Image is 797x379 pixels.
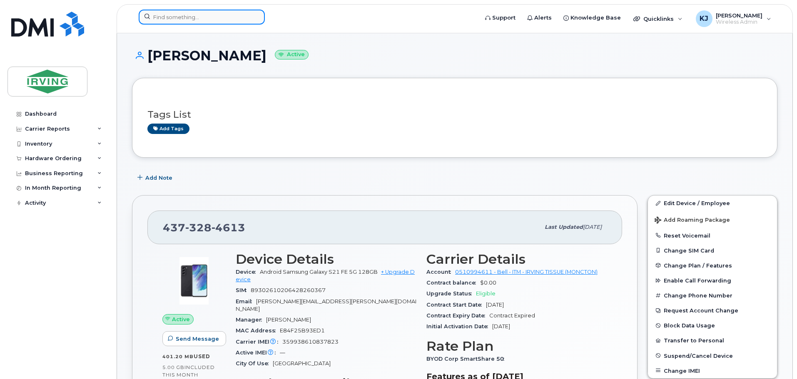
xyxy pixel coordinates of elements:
[147,109,762,120] h3: Tags List
[194,353,210,359] span: used
[236,298,256,305] span: Email
[145,174,172,182] span: Add Note
[648,196,777,211] a: Edit Device / Employee
[648,243,777,258] button: Change SIM Card
[236,287,251,293] span: SIM
[426,290,476,297] span: Upgrade Status
[162,364,184,370] span: 5.00 GB
[648,363,777,378] button: Change IMEI
[426,312,489,319] span: Contract Expiry Date
[492,323,510,329] span: [DATE]
[236,349,280,356] span: Active IMEI
[426,323,492,329] span: Initial Activation Date
[664,262,732,268] span: Change Plan / Features
[185,221,212,234] span: 328
[455,269,598,275] a: 0510994611 - Bell - ITM - IRVING TISSUE (MONCTON)
[132,170,179,185] button: Add Note
[648,333,777,348] button: Transfer to Personal
[280,327,325,334] span: E84F25B93ED1
[648,303,777,318] button: Request Account Change
[176,335,219,343] span: Send Message
[266,317,311,323] span: [PERSON_NAME]
[426,302,486,308] span: Contract Start Date
[583,224,602,230] span: [DATE]
[426,339,607,354] h3: Rate Plan
[236,269,260,275] span: Device
[648,258,777,273] button: Change Plan / Features
[162,364,215,378] span: included this month
[480,280,496,286] span: $0.00
[545,224,583,230] span: Last updated
[172,315,190,323] span: Active
[664,277,731,284] span: Enable Call Forwarding
[489,312,535,319] span: Contract Expired
[163,221,245,234] span: 437
[169,256,219,306] img: image20231002-3703462-abbrul.jpeg
[282,339,339,345] span: 359938610837823
[251,287,326,293] span: 89302610206428260367
[162,331,226,346] button: Send Message
[655,217,730,225] span: Add Roaming Package
[648,348,777,363] button: Suspend/Cancel Device
[236,252,416,267] h3: Device Details
[236,360,273,367] span: City Of Use
[648,228,777,243] button: Reset Voicemail
[648,288,777,303] button: Change Phone Number
[648,211,777,228] button: Add Roaming Package
[664,352,733,359] span: Suspend/Cancel Device
[147,124,189,134] a: Add tags
[162,354,194,359] span: 401.20 MB
[275,50,309,59] small: Active
[280,349,285,356] span: —
[648,273,777,288] button: Enable Call Forwarding
[212,221,245,234] span: 4613
[236,317,266,323] span: Manager
[132,48,777,63] h1: [PERSON_NAME]
[236,327,280,334] span: MAC Address
[426,280,480,286] span: Contract balance
[236,298,416,312] span: [PERSON_NAME][EMAIL_ADDRESS][PERSON_NAME][DOMAIN_NAME]
[260,269,378,275] span: Android Samsung Galaxy S21 FE 5G 128GB
[426,356,508,362] span: BYOD Corp SmartShare 50
[426,252,607,267] h3: Carrier Details
[486,302,504,308] span: [DATE]
[648,318,777,333] button: Block Data Usage
[476,290,496,297] span: Eligible
[273,360,331,367] span: [GEOGRAPHIC_DATA]
[236,339,282,345] span: Carrier IMEI
[426,269,455,275] span: Account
